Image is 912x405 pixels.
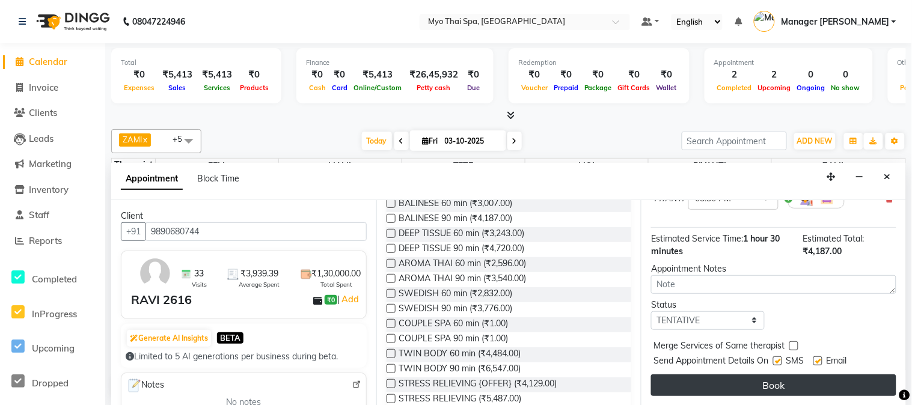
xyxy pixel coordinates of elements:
span: Products [237,84,272,92]
span: AROMA THAI 90 min (₹3,540.00) [399,272,527,287]
span: Total Spent [320,280,352,289]
span: Online/Custom [350,84,405,92]
span: BALINESE 60 min (₹3,007.00) [399,197,513,212]
a: Clients [3,106,102,120]
div: ₹0 [615,68,653,82]
span: Manager [PERSON_NAME] [781,16,889,28]
span: No show [828,84,863,92]
span: Upcoming [32,343,75,354]
img: logo [31,5,113,38]
span: Today [362,132,392,150]
div: ₹26,45,932 [405,68,463,82]
div: ₹5,413 [158,68,197,82]
div: ₹0 [653,68,680,82]
div: Redemption [518,58,680,68]
span: COUPLE SPA 90 min (₹1.00) [399,332,509,347]
span: SMS [786,355,804,370]
span: Voucher [518,84,551,92]
span: ZAMI [123,135,142,144]
span: Petty cash [414,84,454,92]
span: Card [329,84,350,92]
span: Services [201,84,233,92]
div: Client [121,210,367,222]
span: Block Time [197,173,239,184]
span: Calendar [29,56,67,67]
span: Reports [29,235,62,246]
span: SWEDISH 60 min (₹2,832.00) [399,287,513,302]
span: Gift Cards [615,84,653,92]
button: +91 [121,222,146,241]
a: Leads [3,132,102,146]
span: Invoice [29,82,58,93]
div: Therapist [112,159,155,171]
span: Due [464,84,483,92]
div: Appointment Notes [651,263,896,275]
span: 1 hour 30 minutes [651,233,780,257]
span: | [337,292,361,306]
button: Close [879,168,896,186]
input: 2025-10-03 [441,132,501,150]
span: TETE [402,159,525,174]
span: Wallet [653,84,680,92]
span: Cash [306,84,329,92]
span: Notes [126,378,164,394]
span: SWEDISH 90 min (₹3,776.00) [399,302,513,317]
div: ₹0 [306,68,329,82]
span: Clients [29,107,57,118]
div: ₹0 [551,68,581,82]
span: BETA [217,332,243,344]
span: MOI [525,159,648,174]
span: ZAMI [772,159,895,174]
div: Status [651,299,765,311]
span: Sales [166,84,189,92]
span: TWIN BODY 60 min (₹4,484.00) [399,347,521,362]
div: Limited to 5 AI generations per business during beta. [126,350,362,363]
span: Staff [29,209,49,221]
span: Merge Services of Same therapist [653,340,785,355]
a: Reports [3,234,102,248]
div: ₹0 [121,68,158,82]
span: Dropped [32,377,69,389]
span: Marketing [29,158,72,169]
span: ₹1,30,000.00 [312,267,361,280]
span: Prepaid [551,84,581,92]
input: Search by Name/Mobile/Email/Code [145,222,367,241]
span: STRESS RELIEVING {OFFER} (₹4,129.00) [399,377,557,392]
span: DEEP TISSUE 60 min (₹3,243.00) [399,227,525,242]
span: PIYANTI [649,159,771,174]
span: InProgress [32,308,77,320]
span: AROMA THAI 60 min (₹2,596.00) [399,257,527,272]
span: ₹4,187.00 [803,246,842,257]
a: Add [340,292,361,306]
span: BALINESE 90 min (₹4,187.00) [399,212,513,227]
span: Leads [29,133,54,144]
div: ₹0 [518,68,551,82]
span: ADD NEW [797,136,833,145]
div: 0 [794,68,828,82]
span: Ongoing [794,84,828,92]
span: +5 [173,134,191,144]
div: 2 [755,68,794,82]
span: COUPLE SPA 60 min (₹1.00) [399,317,509,332]
b: 08047224946 [132,5,185,38]
a: Invoice [3,81,102,95]
span: Completed [714,84,755,92]
img: Manager Yesha [754,11,775,32]
span: DEEP TISSUE 90 min (₹4,720.00) [399,242,525,257]
div: ₹5,413 [197,68,237,82]
div: Appointment [714,58,863,68]
span: Appointment [121,168,183,190]
span: Package [581,84,615,92]
input: Search Appointment [682,132,787,150]
span: Upcoming [755,84,794,92]
span: TWIN BODY 90 min (₹6,547.00) [399,362,521,377]
div: Total [121,58,272,68]
a: x [142,135,147,144]
button: ADD NEW [794,133,836,150]
div: ₹0 [237,68,272,82]
span: ₹3,939.39 [240,267,278,280]
span: Estimated Service Time: [651,233,743,244]
span: Average Spent [239,280,280,289]
span: Visits [192,280,207,289]
a: Marketing [3,157,102,171]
